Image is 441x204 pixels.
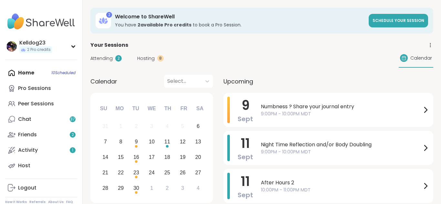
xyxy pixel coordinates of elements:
div: month 2025-09 [97,119,206,196]
div: 6 [197,122,200,131]
span: Calendar [410,55,432,62]
div: Pro Sessions [18,85,51,92]
div: Not available Friday, September 5th, 2025 [176,120,190,133]
div: 23 [133,168,139,177]
div: 28 [102,184,108,192]
div: Not available Wednesday, September 3rd, 2025 [145,120,159,133]
div: 3 [181,184,184,192]
div: Choose Sunday, September 28th, 2025 [98,181,112,195]
div: 2 [166,184,169,192]
div: 1 [119,122,122,131]
div: Sa [193,102,207,116]
div: Kelldog23 [19,39,52,46]
div: Choose Saturday, September 20th, 2025 [191,151,205,164]
div: Activity [18,147,38,154]
div: 16 [133,153,139,161]
div: 19 [180,153,186,161]
b: 2 available Pro credit s [138,22,191,28]
div: 2 [106,12,112,18]
div: Choose Monday, September 8th, 2025 [114,135,128,149]
div: Choose Friday, September 12th, 2025 [176,135,190,149]
div: Host [18,162,30,169]
div: Choose Friday, October 3rd, 2025 [176,181,190,195]
div: Chat [18,116,31,123]
div: Not available Monday, September 1st, 2025 [114,120,128,133]
span: Hosting [137,55,155,62]
img: ShareWell Nav Logo [5,10,77,33]
div: 17 [149,153,155,161]
div: 9 [135,137,138,146]
div: Choose Sunday, September 21st, 2025 [98,166,112,180]
span: 1 [72,148,73,153]
div: 30 [133,184,139,192]
a: Activity1 [5,142,77,158]
div: Fr [177,102,191,116]
div: Peer Sessions [18,100,54,107]
div: 22 [118,168,124,177]
div: 8 [157,55,164,62]
div: 25 [164,168,170,177]
div: Choose Thursday, October 2nd, 2025 [160,181,174,195]
div: 1 [150,184,153,192]
span: After Hours 2 [261,179,422,187]
span: 10:00PM - 11:00PM MDT [261,187,422,193]
span: 9:00PM - 10:00PM MDT [261,149,422,155]
span: Night Time Reflection and/or Body Doubling [261,141,422,149]
div: 26 [180,168,186,177]
a: Logout [5,180,77,196]
a: Chat37 [5,112,77,127]
span: Sept [238,152,253,161]
div: Not available Thursday, September 4th, 2025 [160,120,174,133]
div: 4 [197,184,200,192]
div: Choose Sunday, September 14th, 2025 [98,151,112,164]
div: Choose Friday, September 26th, 2025 [176,166,190,180]
h3: You have to book a Pro Session. [115,22,365,28]
div: Choose Wednesday, October 1st, 2025 [145,181,159,195]
span: 9:00PM - 10:00PM MDT [261,111,422,117]
span: 37 [70,117,75,122]
div: 29 [118,184,124,192]
div: 20 [195,153,201,161]
div: Choose Wednesday, September 10th, 2025 [145,135,159,149]
div: 2 [135,122,138,131]
div: Mo [112,102,127,116]
div: Choose Saturday, September 6th, 2025 [191,120,205,133]
div: Choose Wednesday, September 17th, 2025 [145,151,159,164]
div: Choose Monday, September 15th, 2025 [114,151,128,164]
div: Choose Sunday, September 7th, 2025 [98,135,112,149]
div: 2 [115,55,122,62]
a: Peer Sessions [5,96,77,112]
div: Choose Tuesday, September 16th, 2025 [129,151,143,164]
div: Choose Thursday, September 11th, 2025 [160,135,174,149]
span: Schedule your session [373,18,424,23]
div: Choose Saturday, October 4th, 2025 [191,181,205,195]
div: Choose Monday, September 22nd, 2025 [114,166,128,180]
span: 11 [241,172,250,190]
div: Choose Monday, September 29th, 2025 [114,181,128,195]
div: 24 [149,168,155,177]
div: 10 [149,137,155,146]
a: Pro Sessions [5,81,77,96]
span: 2 Pro credits [27,47,51,53]
div: We [145,102,159,116]
span: 9 [241,96,250,114]
div: 21 [102,168,108,177]
span: Your Sessions [90,41,128,49]
div: 15 [118,153,124,161]
div: 5 [181,122,184,131]
div: Choose Tuesday, September 23rd, 2025 [129,166,143,180]
div: 3 [150,122,153,131]
h3: Welcome to ShareWell [115,13,365,20]
div: Su [97,102,111,116]
div: Choose Tuesday, September 30th, 2025 [129,181,143,195]
div: Logout [18,184,36,191]
div: 8 [119,137,122,146]
div: Choose Saturday, September 13th, 2025 [191,135,205,149]
span: 11 [241,134,250,152]
div: 12 [180,137,186,146]
div: Choose Wednesday, September 24th, 2025 [145,166,159,180]
span: Sept [238,114,253,123]
div: Choose Thursday, September 25th, 2025 [160,166,174,180]
span: Attending [90,55,113,62]
div: 27 [195,168,201,177]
